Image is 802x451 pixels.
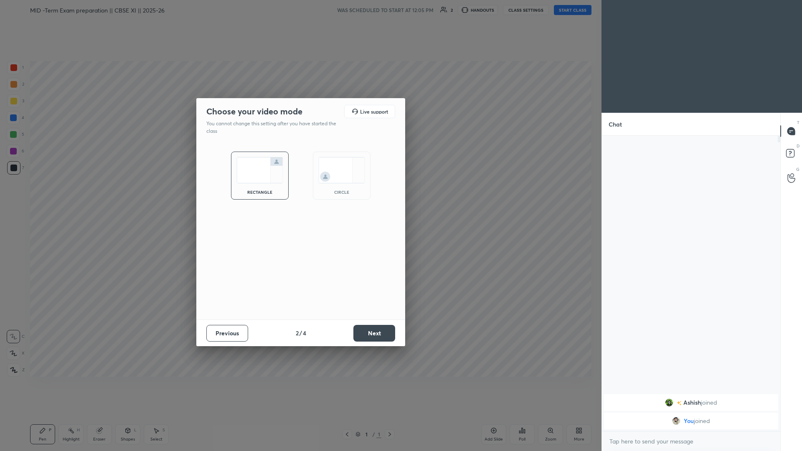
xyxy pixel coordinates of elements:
[677,401,682,405] img: no-rating-badge.077c3623.svg
[694,418,710,424] span: joined
[325,190,358,194] div: circle
[206,325,248,342] button: Previous
[206,120,342,135] p: You cannot change this setting after you have started the class
[683,399,701,406] span: Ashish
[602,113,629,135] p: Chat
[206,106,302,117] h2: Choose your video mode
[236,157,283,183] img: normalScreenIcon.ae25ed63.svg
[296,329,299,337] h4: 2
[318,157,365,183] img: circleScreenIcon.acc0effb.svg
[684,418,694,424] span: You
[299,329,302,337] h4: /
[303,329,306,337] h4: 4
[243,190,277,194] div: rectangle
[672,417,680,425] img: fc0a0bd67a3b477f9557aca4a29aa0ad.19086291_AOh14GgchNdmiCeYbMdxktaSN3Z4iXMjfHK5yk43KqG_6w%3Ds96-c
[701,399,717,406] span: joined
[797,143,799,149] p: D
[602,393,780,431] div: grid
[665,398,673,407] img: 083a8b815b5c428caa8ed8407a50773a.jpg
[796,166,799,172] p: G
[360,109,388,114] h5: Live support
[797,119,799,126] p: T
[353,325,395,342] button: Next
